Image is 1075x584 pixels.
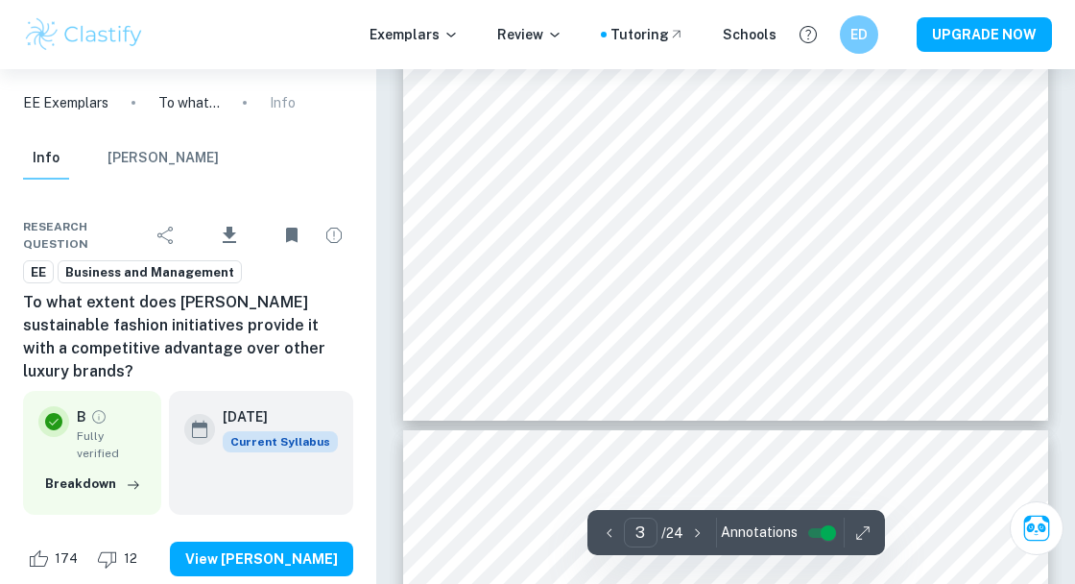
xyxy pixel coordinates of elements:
[610,24,684,45] a: Tutoring
[1010,501,1063,555] button: Ask Clai
[315,216,353,255] div: Report issue
[92,544,148,574] div: Dislike
[273,216,311,255] div: Unbookmark
[23,544,88,574] div: Like
[158,92,220,113] p: To what extent does [PERSON_NAME] sustainable fashion initiatives provide it with a competitive a...
[189,210,269,260] div: Download
[23,137,69,180] button: Info
[77,406,86,427] p: B
[370,24,459,45] p: Exemplars
[23,15,145,54] img: Clastify logo
[223,406,322,427] h6: [DATE]
[23,92,108,113] a: EE Exemplars
[147,216,185,255] div: Share
[223,431,338,452] div: This exemplar is based on the current syllabus. Feel free to refer to it for inspiration/ideas wh...
[23,260,54,284] a: EE
[23,218,147,253] span: Research question
[44,549,88,569] span: 174
[107,137,219,180] button: [PERSON_NAME]
[270,92,296,113] p: Info
[223,431,338,452] span: Current Syllabus
[59,263,241,282] span: Business and Management
[113,549,148,569] span: 12
[723,24,776,45] a: Schools
[170,542,353,576] button: View [PERSON_NAME]
[917,17,1052,52] button: UPGRADE NOW
[661,523,683,544] p: / 24
[58,260,242,284] a: Business and Management
[840,15,878,54] button: ED
[40,470,146,499] button: Breakdown
[848,24,871,45] h6: ED
[792,18,824,51] button: Help and Feedback
[77,427,146,462] span: Fully verified
[23,291,353,383] h6: To what extent does [PERSON_NAME] sustainable fashion initiatives provide it with a competitive a...
[24,263,53,282] span: EE
[721,523,798,543] span: Annotations
[497,24,562,45] p: Review
[90,408,107,426] a: Grade fully verified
